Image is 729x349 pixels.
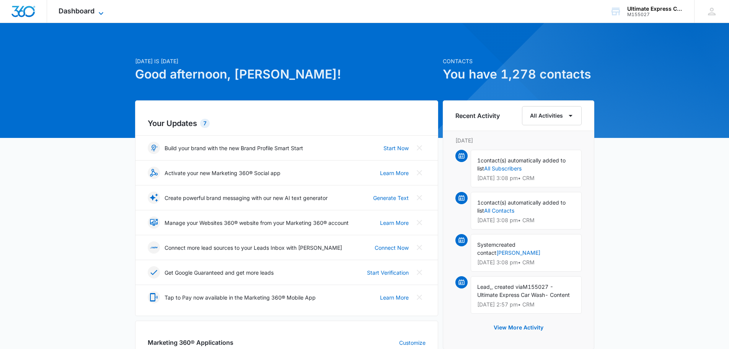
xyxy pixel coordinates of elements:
[477,199,566,214] span: contact(s) automatically added to list
[443,65,594,84] h1: You have 1,278 contacts
[413,216,426,229] button: Close
[165,293,316,301] p: Tap to Pay now available in the Marketing 360® Mobile App
[522,106,582,125] button: All Activities
[484,207,514,214] a: All Contacts
[484,165,522,172] a: All Subscribers
[443,57,594,65] p: Contacts
[200,119,210,128] div: 7
[148,338,233,347] h2: Marketing 360® Applications
[627,6,683,12] div: account name
[455,136,582,144] p: [DATE]
[477,199,481,206] span: 1
[165,269,274,277] p: Get Google Guaranteed and get more leads
[165,244,342,252] p: Connect more lead sources to your Leads Inbox with [PERSON_NAME]
[375,244,409,252] a: Connect Now
[477,175,575,181] p: [DATE] 3:08 pm • CRM
[380,169,409,177] a: Learn More
[477,218,575,223] p: [DATE] 3:08 pm • CRM
[491,283,523,290] span: , created via
[413,241,426,254] button: Close
[413,192,426,204] button: Close
[477,157,481,164] span: 1
[413,291,426,303] button: Close
[383,144,409,152] a: Start Now
[399,339,426,347] a: Customize
[165,144,303,152] p: Build your brand with the new Brand Profile Smart Start
[380,293,409,301] a: Learn More
[373,194,409,202] a: Generate Text
[413,266,426,279] button: Close
[477,302,575,307] p: [DATE] 2:57 pm • CRM
[135,57,438,65] p: [DATE] is [DATE]
[165,219,349,227] p: Manage your Websites 360® website from your Marketing 360® account
[477,241,515,256] span: created contact
[455,111,500,120] h6: Recent Activity
[477,241,496,248] span: System
[477,157,566,172] span: contact(s) automatically added to list
[413,167,426,179] button: Close
[496,249,540,256] a: [PERSON_NAME]
[486,318,551,337] button: View More Activity
[59,7,95,15] span: Dashboard
[165,169,281,177] p: Activate your new Marketing 360® Social app
[148,118,426,129] h2: Your Updates
[413,142,426,154] button: Close
[380,219,409,227] a: Learn More
[477,283,570,298] span: M155027 - Ultimate Express Car Wash- Content
[367,269,409,277] a: Start Verification
[627,12,683,17] div: account id
[135,65,438,84] h1: Good afternoon, [PERSON_NAME]!
[477,283,491,290] span: Lead,
[477,260,575,265] p: [DATE] 3:08 pm • CRM
[165,194,328,202] p: Create powerful brand messaging with our new AI text generator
